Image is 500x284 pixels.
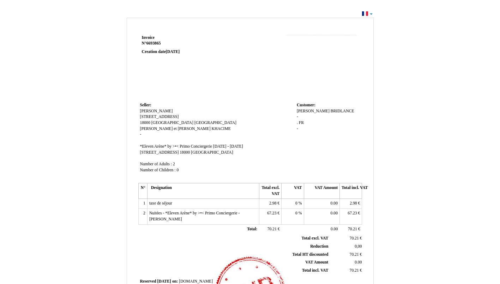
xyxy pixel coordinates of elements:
[330,267,363,275] td: €
[340,183,362,199] th: Total incl. VAT
[140,150,179,155] span: [STREET_ADDRESS]
[140,109,173,113] span: [PERSON_NAME]
[180,150,190,155] span: 18000
[140,132,141,137] span: -
[340,224,362,234] td: €
[138,199,147,209] td: 1
[302,268,329,273] span: Total incl. VAT
[282,199,304,209] td: %
[297,103,315,107] span: Customer:
[138,209,147,224] td: 2
[213,144,243,149] span: [DATE] - [DATE]
[297,120,298,125] span: .
[140,126,211,131] span: [PERSON_NAME] et [PERSON_NAME]
[331,109,354,113] span: BRIDLANCE
[146,41,161,46] span: 6693865
[297,126,298,131] span: -
[179,279,213,284] span: [DOMAIN_NAME]
[138,183,147,199] th: N°
[304,183,339,199] th: VAT Amount
[340,199,362,209] td: €
[267,211,276,215] span: 67.23
[259,209,281,224] td: €
[151,120,193,125] span: [GEOGRAPHIC_DATA]
[295,211,297,215] span: 0
[350,236,359,241] span: 70.21
[267,227,277,231] span: 70.21
[140,103,151,107] span: Seller:
[140,120,150,125] span: 18000
[350,201,357,206] span: 2.98
[147,183,259,199] th: Designation
[355,244,362,249] span: 0,00
[330,235,363,242] td: €
[305,260,328,265] span: VAT Amount
[142,49,180,54] strong: Creation date
[142,35,155,40] span: Invoice
[194,120,236,125] span: [GEOGRAPHIC_DATA]
[299,120,304,125] span: FR
[259,224,281,234] td: €
[140,162,172,166] span: Number of Adults :
[211,126,231,131] span: KHACIME
[269,201,276,206] span: 2.98
[350,252,359,257] span: 70.21
[149,211,240,221] span: Nuitées - *Eleven Arène* by >•< Primo Conciergerie - [PERSON_NAME]
[142,41,226,46] strong: N°
[172,279,178,284] span: on:
[282,209,304,224] td: %
[331,227,338,231] span: 0.00
[176,168,179,172] span: 0
[166,49,180,54] span: [DATE]
[297,109,330,113] span: [PERSON_NAME]
[355,260,362,265] span: 0.00
[173,162,175,166] span: 2
[149,201,172,206] span: taxe de séjour
[331,201,338,206] span: 0.00
[295,201,297,206] span: 0
[348,227,357,231] span: 70.21
[310,244,328,249] span: Reduction
[140,279,156,284] span: Reserved
[140,114,179,119] span: [STREET_ADDRESS]
[340,209,362,224] td: €
[259,199,281,209] td: €
[292,252,328,257] span: Total HT discounted
[157,279,171,284] span: [DATE]
[302,236,329,241] span: Total excl. VAT
[191,150,233,155] span: [GEOGRAPHIC_DATA]
[330,250,363,259] td: €
[282,35,360,88] img: logo
[259,183,281,199] th: Total excl. VAT
[350,268,359,273] span: 70.21
[247,227,257,231] span: Total:
[282,183,304,199] th: VAT
[297,114,298,119] span: -
[140,168,176,172] span: Number of Children :
[331,211,338,215] span: 0.00
[140,144,212,149] span: *Eleven Arène* by >•< Primo Conciergerie
[348,211,357,215] span: 67.23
